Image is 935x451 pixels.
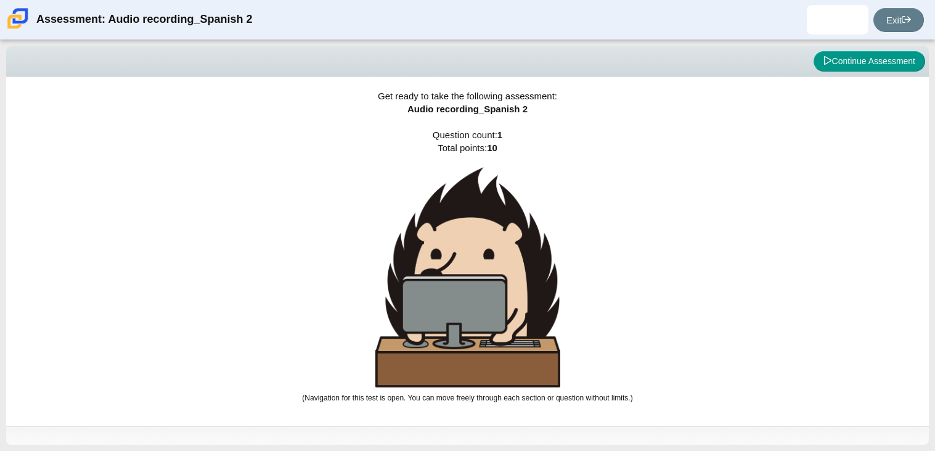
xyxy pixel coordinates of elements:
[497,130,502,140] b: 1
[828,10,847,30] img: leonardo.cervantes.Ho2ydq
[378,91,557,101] span: Get ready to take the following assessment:
[302,394,632,402] small: (Navigation for this test is open. You can move freely through each section or question without l...
[814,51,925,72] button: Continue Assessment
[5,6,31,31] img: Carmen School of Science & Technology
[36,5,252,35] div: Assessment: Audio recording_Spanish 2
[375,167,560,387] img: hedgehog-behind-computer-large.png
[873,8,924,32] a: Exit
[302,130,632,402] span: Question count: Total points:
[5,23,31,33] a: Carmen School of Science & Technology
[487,143,497,153] b: 10
[407,104,528,114] span: Audio recording_Spanish 2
